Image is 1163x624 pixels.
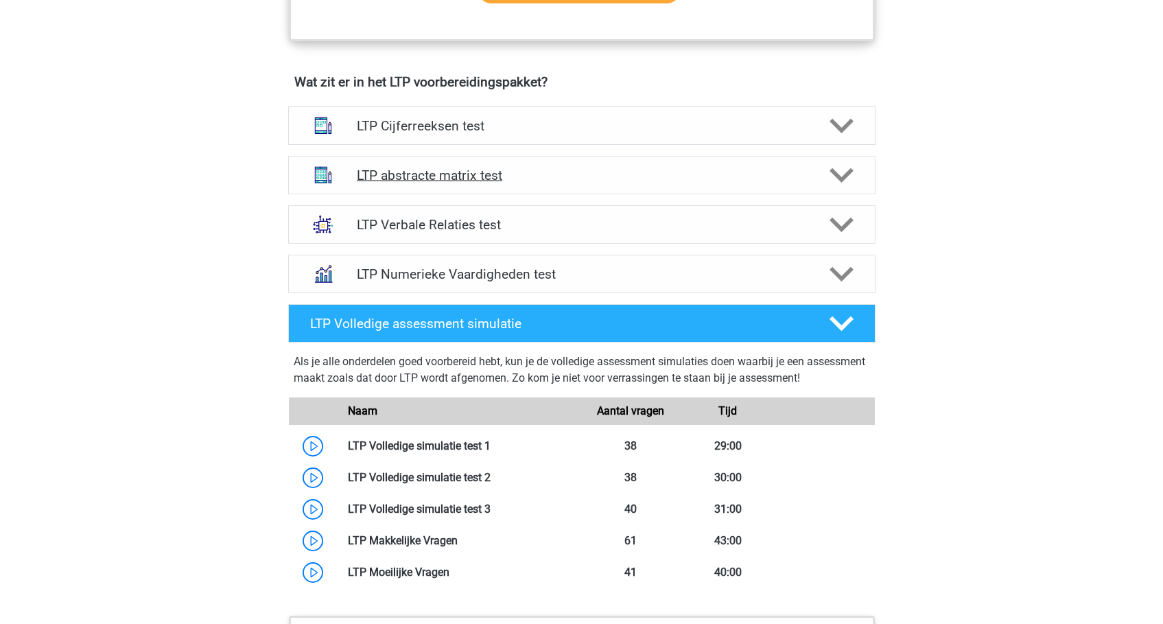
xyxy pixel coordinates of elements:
div: LTP Volledige simulatie test 2 [338,470,582,486]
div: LTP Makkelijke Vragen [338,533,582,549]
img: analogieen [305,207,341,242]
a: numeriek redeneren LTP Numerieke Vaardigheden test [283,255,881,293]
div: LTP Volledige simulatie test 3 [338,501,582,518]
div: Naam [338,403,582,419]
h4: LTP abstracte matrix test [357,167,806,183]
div: LTP Moeilijke Vragen [338,564,582,581]
div: Tijd [679,403,777,419]
div: LTP Volledige simulatie test 1 [338,438,582,454]
a: cijferreeksen LTP Cijferreeksen test [283,106,881,145]
h4: LTP Cijferreeksen test [357,118,806,134]
h4: LTP Numerieke Vaardigheden test [357,266,806,282]
a: analogieen LTP Verbale Relaties test [283,205,881,244]
h4: LTP Volledige assessment simulatie [310,316,807,332]
h4: Wat zit er in het LTP voorbereidingspakket? [294,74,869,90]
img: cijferreeksen [305,108,341,143]
div: Als je alle onderdelen goed voorbereid hebt, kun je de volledige assessment simulaties doen waarb... [294,354,870,392]
img: numeriek redeneren [305,256,341,292]
h4: LTP Verbale Relaties test [357,217,806,233]
a: abstracte matrices LTP abstracte matrix test [283,156,881,194]
img: abstracte matrices [305,157,341,193]
a: LTP Volledige assessment simulatie [283,304,881,343]
div: Aantal vragen [581,403,679,419]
